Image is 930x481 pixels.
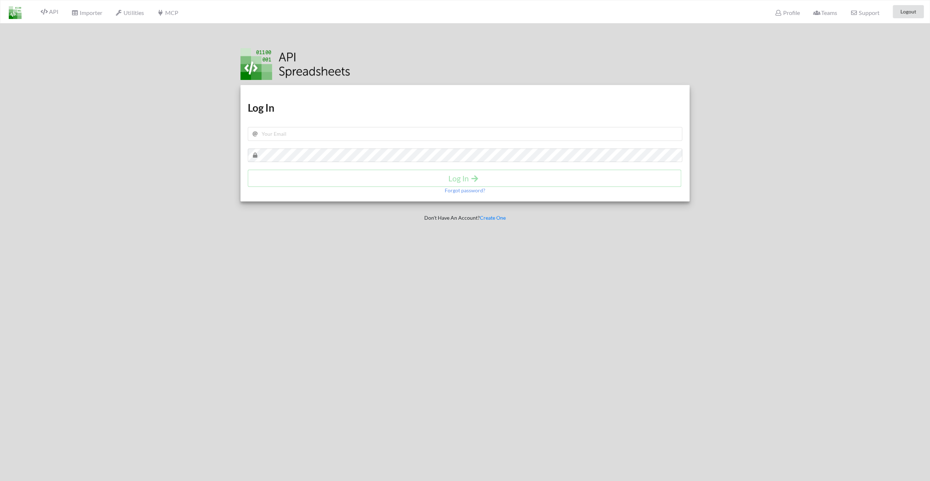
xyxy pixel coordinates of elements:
[248,101,683,114] h1: Log In
[115,9,144,16] span: Utilities
[850,10,879,16] span: Support
[893,5,924,18] button: Logout
[41,8,58,15] span: API
[9,6,22,19] img: LogoIcon.png
[235,214,695,222] p: Don't Have An Account?
[248,127,683,141] input: Your Email
[240,48,350,80] img: Logo.png
[445,187,485,194] p: Forgot password?
[71,9,102,16] span: Importer
[813,9,837,16] span: Teams
[157,9,178,16] span: MCP
[775,9,800,16] span: Profile
[480,215,506,221] a: Create One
